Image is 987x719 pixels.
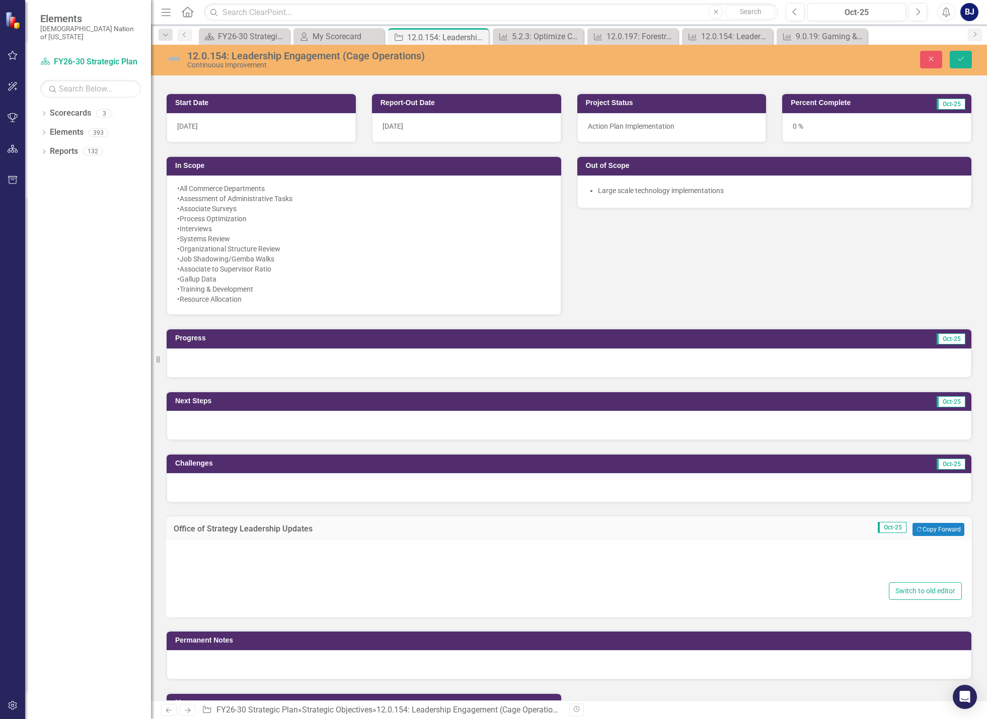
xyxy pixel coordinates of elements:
[782,113,971,142] div: 0 %
[202,704,561,716] div: » »
[807,3,906,21] button: Oct-25
[175,637,966,644] h3: Permanent Notes
[376,705,564,714] div: 12.0.154: Leadership Engagement (Cage Operations)
[913,523,964,536] button: Copy Forward
[204,4,778,21] input: Search ClearPoint...
[187,61,619,69] div: Continuous Improvement
[701,30,770,43] div: 12.0.154: Leadership Engagement (Cage Operations) KPIs
[40,13,141,25] span: Elements
[50,146,78,157] a: Reports
[177,274,551,284] div: •Gallup Data
[796,30,865,43] div: 9.0.19: Gaming & Hospitality Tip Process KPIs
[175,334,576,342] h3: Progress
[177,122,198,130] span: [DATE]
[50,108,91,119] a: Scorecards
[381,99,556,107] h3: Report-Out Date
[407,31,486,44] div: 12.0.154: Leadership Engagement (Cage Operations)
[779,30,865,43] a: 9.0.19: Gaming & Hospitality Tip Process KPIs
[40,25,141,41] small: [DEMOGRAPHIC_DATA] Nation of [US_STATE]
[811,7,902,19] div: Oct-25
[606,30,675,43] div: 12.0.197: Forestry Financial Management KPIs
[166,51,182,67] img: Not Defined
[495,30,581,43] a: 5.2.3: Optimize Contact Centers through Artificial Intelligence KPIs
[725,5,776,19] button: Search
[685,30,770,43] a: 12.0.154: Leadership Engagement (Cage Operations) KPIs
[175,99,351,107] h3: Start Date
[177,244,551,254] div: •Organizational Structure Review
[177,284,551,294] div: •Training & Development
[177,184,551,194] div: •All Commerce Departments
[791,99,908,107] h3: Percent Complete
[216,705,298,714] a: FY26-30 Strategic Plan
[512,30,581,43] div: 5.2.3: Optimize Contact Centers through Artificial Intelligence KPIs
[89,128,108,137] div: 393
[40,80,141,98] input: Search Below...
[5,11,23,29] img: ClearPoint Strategy
[218,30,287,43] div: FY26-30 Strategic Plan
[598,186,961,196] li: Large scale technology implementations
[177,224,551,234] div: •Interviews
[313,30,382,43] div: My Scorecard
[937,333,965,344] span: Oct-25
[383,122,403,130] span: [DATE]
[177,234,551,244] div: •Systems Review
[296,30,382,43] a: My Scorecard
[586,162,967,169] h3: Out of Scope
[175,397,611,405] h3: Next Steps
[937,396,965,407] span: Oct-25
[177,264,551,274] div: •Associate to Supervisor Ratio
[50,127,84,138] a: Elements
[878,522,906,533] span: Oct-25
[889,582,962,600] button: Switch to old editor
[175,699,556,706] h3: Measures
[937,459,965,470] span: Oct-25
[174,524,660,533] h3: Office of Strategy Leadership Updates
[96,109,112,118] div: 3
[177,194,551,204] div: •Assessment of Administrative Tasks
[302,705,372,714] a: Strategic Objectives
[937,99,965,110] span: Oct-25
[586,99,762,107] h3: Project Status
[960,3,978,21] button: BJ
[40,56,141,68] a: FY26-30 Strategic Plan
[83,147,103,156] div: 132
[201,30,287,43] a: FY26-30 Strategic Plan
[187,50,619,61] div: 12.0.154: Leadership Engagement (Cage Operations)
[953,685,977,709] div: Open Intercom Messenger
[175,162,556,169] h3: In Scope
[177,214,551,224] div: •Process Optimization
[177,204,551,214] div: •Associate Surveys
[177,294,551,304] div: •Resource Allocation
[175,460,617,467] h3: Challenges
[740,8,762,16] span: Search
[590,30,675,43] a: 12.0.197: Forestry Financial Management KPIs
[177,254,551,264] div: •Job Shadowing/Gemba Walks
[588,122,674,130] span: Action Plan Implementation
